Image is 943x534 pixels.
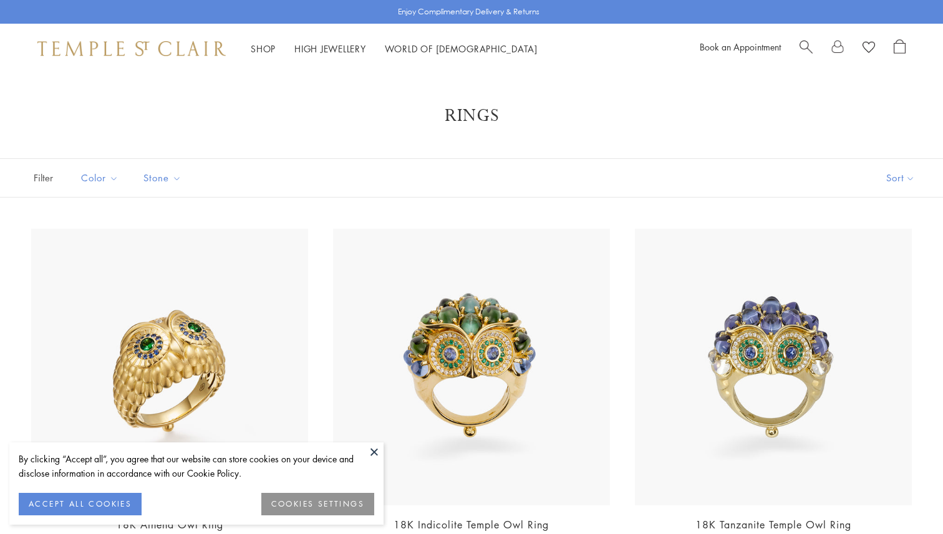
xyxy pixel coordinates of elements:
[385,42,538,55] a: World of [DEMOGRAPHIC_DATA]World of [DEMOGRAPHIC_DATA]
[858,159,943,197] button: Show sort by
[72,164,128,192] button: Color
[31,229,308,505] img: R36865-OWLTGBS
[695,518,851,532] a: 18K Tanzanite Temple Owl Ring
[50,105,893,127] h1: Rings
[251,42,276,55] a: ShopShop
[894,39,906,58] a: Open Shopping Bag
[635,229,912,505] img: 18K Tanzanite Temple Owl Ring
[261,493,374,515] button: COOKIES SETTINGS
[863,39,875,58] a: View Wishlist
[251,41,538,57] nav: Main navigation
[294,42,366,55] a: High JewelleryHigh Jewellery
[37,41,226,56] img: Temple St. Clair
[394,518,549,532] a: 18K Indicolite Temple Owl Ring
[116,518,223,532] a: 18K Athena Owl Ring
[19,493,142,515] button: ACCEPT ALL COOKIES
[75,170,128,186] span: Color
[333,229,610,505] img: 18K Indicolite Temple Owl Ring
[800,39,813,58] a: Search
[134,164,191,192] button: Stone
[700,41,781,53] a: Book an Appointment
[881,475,931,522] iframe: Gorgias live chat messenger
[137,170,191,186] span: Stone
[398,6,539,18] p: Enjoy Complimentary Delivery & Returns
[19,452,374,480] div: By clicking “Accept all”, you agree that our website can store cookies on your device and disclos...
